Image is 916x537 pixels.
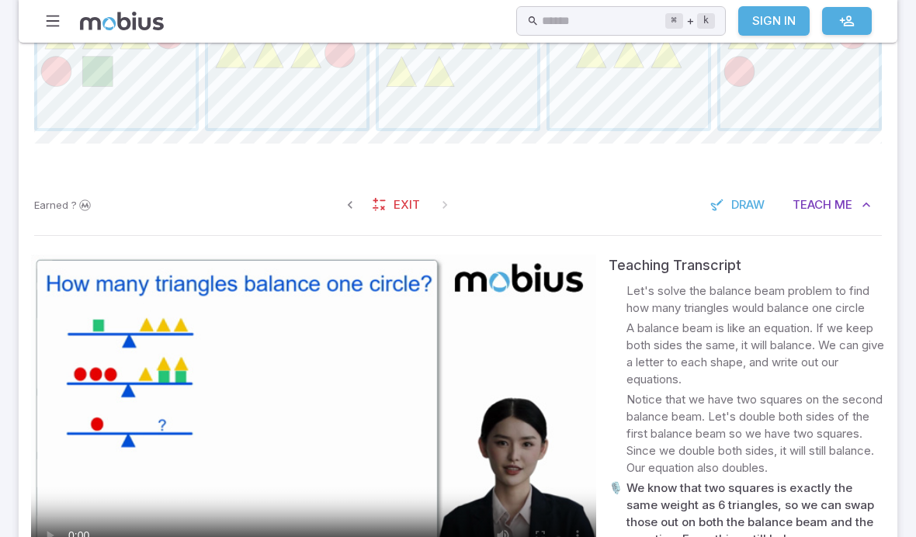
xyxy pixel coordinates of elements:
button: TeachMe [782,190,882,220]
p: Let's solve the balance beam problem to find how many triangles would balance one circle [626,282,885,317]
a: Sign In [738,6,810,36]
p: Sign In to earn Mobius dollars [34,197,93,213]
span: ? [71,197,77,213]
a: Exit [364,190,431,220]
span: Previous Question [336,191,364,219]
p: A balance beam is like an equation. If we keep both sides the same, it will balance. We can give ... [626,320,885,388]
div: + [665,12,715,30]
span: On Latest Question [431,191,459,219]
p: Notice that we have two squares on the second balance beam. Let's double both sides of the first ... [626,391,885,476]
span: Earned [34,197,68,213]
kbd: k [697,13,715,29]
span: Me [834,196,852,213]
span: Teach [793,196,831,213]
button: Draw [702,190,775,220]
kbd: ⌘ [665,13,683,29]
span: Exit [394,196,420,213]
span: Draw [731,196,765,213]
div: Teaching Transcript [609,255,885,276]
